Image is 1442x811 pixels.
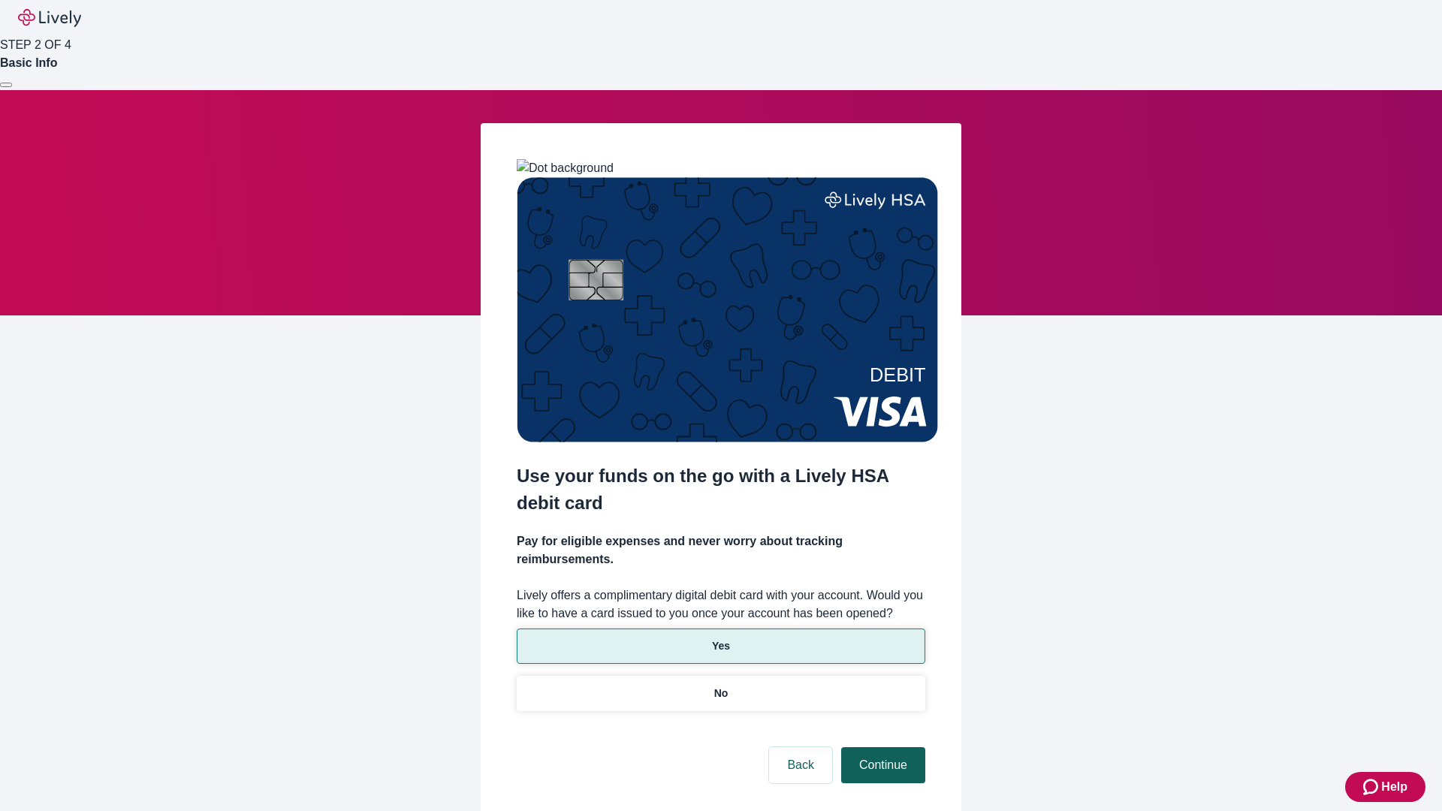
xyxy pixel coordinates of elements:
[517,463,925,517] h2: Use your funds on the go with a Lively HSA debit card
[1363,778,1381,796] svg: Zendesk support icon
[517,177,938,442] img: Debit card
[1345,772,1425,802] button: Zendesk support iconHelp
[18,9,81,27] img: Lively
[517,532,925,568] h4: Pay for eligible expenses and never worry about tracking reimbursements.
[841,747,925,783] button: Continue
[517,586,925,623] label: Lively offers a complimentary digital debit card with your account. Would you like to have a card...
[769,747,832,783] button: Back
[1381,778,1407,796] span: Help
[517,676,925,711] button: No
[517,629,925,664] button: Yes
[712,638,730,654] p: Yes
[517,159,614,177] img: Dot background
[714,686,729,701] p: No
